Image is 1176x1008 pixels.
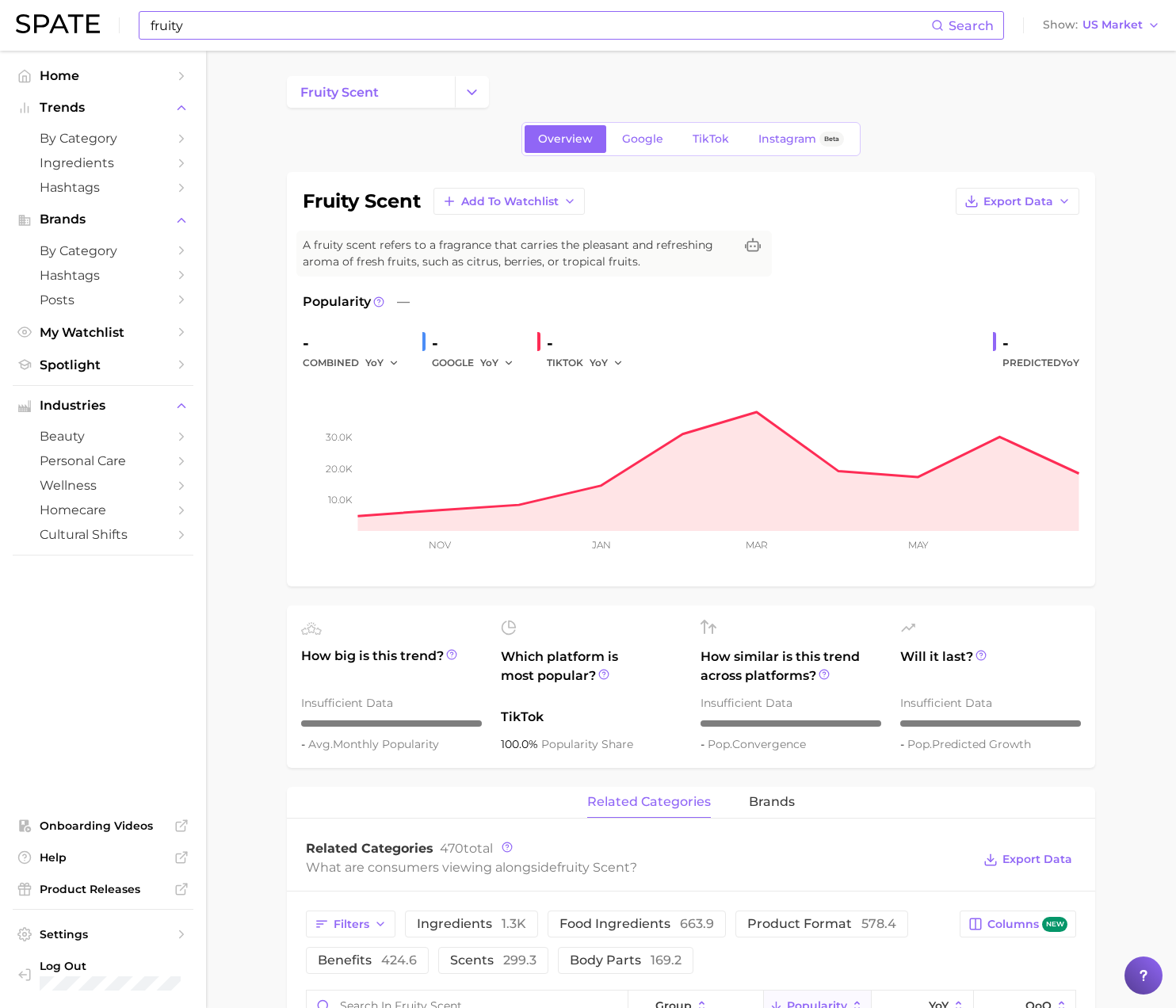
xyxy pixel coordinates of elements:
span: - [900,737,907,751]
span: 169.2 [651,953,682,968]
span: Beta [824,132,839,146]
span: fruity scent [300,85,379,100]
a: Hashtags [13,263,193,288]
span: total [440,841,493,856]
span: food ingredients [559,918,714,930]
a: Help [13,846,193,869]
span: Trends [40,101,166,115]
span: Home [40,68,166,83]
a: Spotlight [13,353,193,377]
span: Posts [40,292,166,307]
span: homecare [40,502,166,517]
button: Export Data [956,188,1079,215]
span: How similar is this trend across platforms? [701,647,881,685]
a: Log out. Currently logged in with e-mail kateri.lucas@axbeauty.com. [13,954,193,995]
span: scents [450,954,536,967]
abbr: popularity index [708,737,732,751]
span: 299.3 [503,953,536,968]
span: Add to Watchlist [461,195,559,208]
span: Search [949,18,994,33]
span: A fruity scent refers to a fragrance that carries the pleasant and refreshing aroma of fresh frui... [303,237,734,270]
button: Export Data [979,849,1076,871]
span: YoY [590,356,608,369]
span: by Category [40,243,166,258]
div: What are consumers viewing alongside ? [306,857,972,878]
a: by Category [13,239,193,263]
div: Insufficient Data [301,693,482,712]
span: product format [747,918,896,930]
button: YoY [480,353,514,372]
span: Filters [334,918,369,931]
span: YoY [1061,357,1079,368]
tspan: May [908,539,929,551]
span: - [301,737,308,751]
span: wellness [40,478,166,493]
span: Overview [538,132,593,146]
img: SPATE [16,14,100,33]
button: YoY [590,353,624,372]
span: personal care [40,453,166,468]
span: body parts [570,954,682,967]
span: Will it last? [900,647,1081,685]
span: monthly popularity [308,737,439,751]
span: Which platform is most popular? [501,647,682,700]
div: – / 10 [701,720,881,727]
span: Product Releases [40,882,166,896]
span: Instagram [758,132,816,146]
div: - [303,330,410,356]
span: popularity share [541,737,633,751]
span: 424.6 [381,953,417,968]
span: 1.3k [502,916,526,931]
span: 578.4 [861,916,896,931]
span: fruity scent [557,860,630,875]
button: Industries [13,394,193,418]
a: wellness [13,473,193,498]
span: — [397,292,410,311]
button: ShowUS Market [1039,15,1164,36]
a: Posts [13,288,193,312]
span: new [1042,917,1067,932]
span: Hashtags [40,268,166,283]
span: TikTok [693,132,729,146]
a: Onboarding Videos [13,814,193,838]
span: Popularity [303,292,371,311]
a: InstagramBeta [745,125,857,153]
span: brands [749,795,795,809]
span: Columns [987,917,1067,932]
a: Home [13,63,193,88]
span: predicted growth [907,737,1031,751]
a: by Category [13,126,193,151]
span: benefits [318,954,417,967]
input: Search here for a brand, industry, or ingredient [149,12,931,39]
div: TIKTOK [547,353,634,372]
button: Add to Watchlist [433,188,585,215]
a: beauty [13,424,193,449]
a: TikTok [679,125,743,153]
tspan: Nov [429,539,452,551]
div: - [432,330,525,356]
div: - [547,330,634,356]
a: Ingredients [13,151,193,175]
span: cultural shifts [40,527,166,542]
span: Log Out [40,959,191,973]
div: - [1002,330,1079,356]
a: Settings [13,922,193,946]
span: My Watchlist [40,325,166,340]
a: fruity scent [287,76,455,108]
button: Trends [13,96,193,120]
button: Columnsnew [960,911,1076,937]
button: Filters [306,911,395,937]
span: Settings [40,927,166,941]
a: My Watchlist [13,320,193,345]
span: How big is this trend? [301,647,482,685]
h1: fruity scent [303,192,421,211]
span: - [701,737,708,751]
span: convergence [708,737,806,751]
button: Change Category [455,76,489,108]
span: 470 [440,841,464,856]
span: 663.9 [680,916,714,931]
span: related categories [587,795,711,809]
button: Brands [13,208,193,231]
span: Brands [40,212,166,227]
span: Show [1043,21,1078,29]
